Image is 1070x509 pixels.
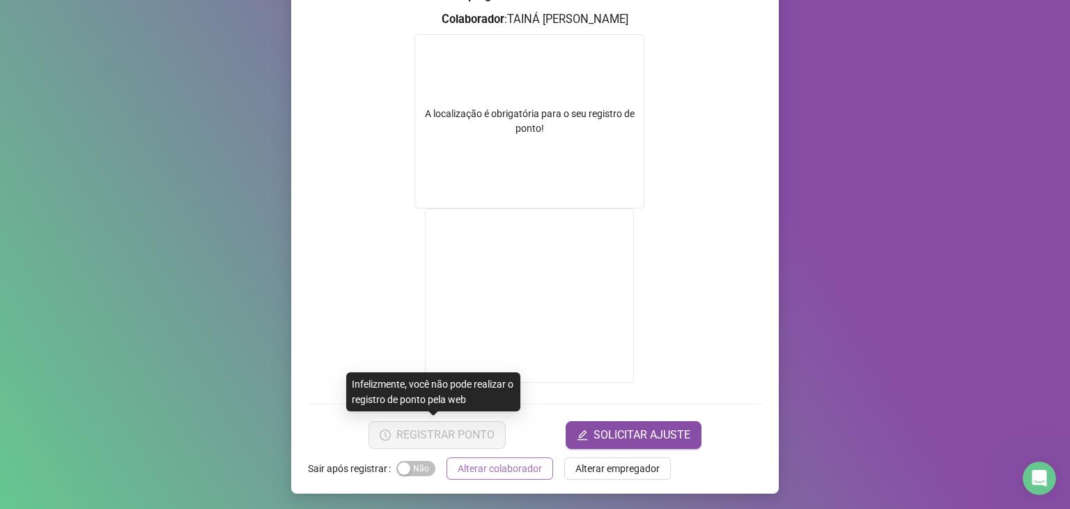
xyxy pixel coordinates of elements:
[594,427,690,443] span: SOLICITAR AJUSTE
[308,10,762,29] h3: : TAINÁ [PERSON_NAME]
[415,107,644,136] div: A localização é obrigatória para o seu registro de ponto!
[564,457,671,480] button: Alterar empregador
[1023,462,1056,495] iframe: Intercom live chat
[308,457,396,480] label: Sair após registrar
[442,13,504,26] strong: Colaborador
[577,430,588,441] span: edit
[575,461,660,476] span: Alterar empregador
[566,421,701,449] button: editSOLICITAR AJUSTE
[447,457,553,480] button: Alterar colaborador
[458,461,542,476] span: Alterar colaborador
[369,421,506,449] button: REGISTRAR PONTO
